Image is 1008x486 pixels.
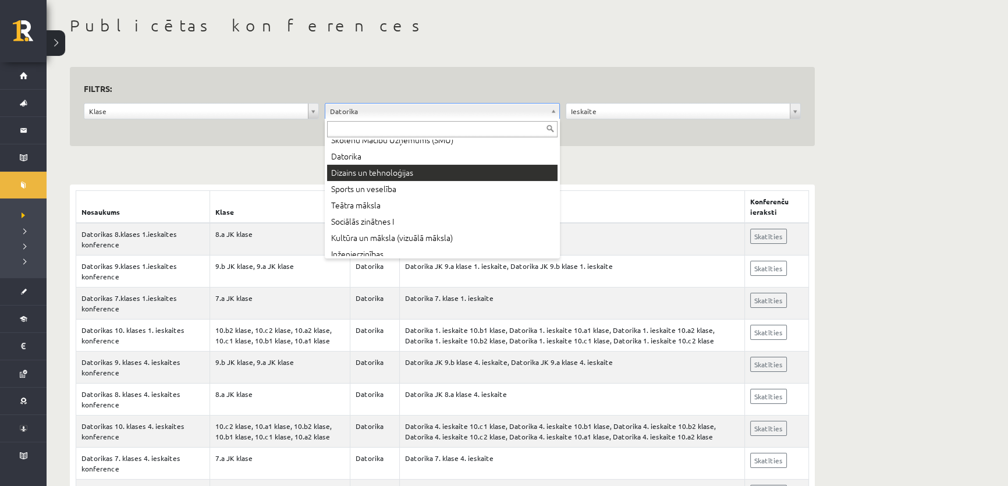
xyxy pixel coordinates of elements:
div: Sociālās zinātnes I [327,214,558,230]
div: Teātra māksla [327,197,558,214]
div: Skolēnu Mācību Uzņēmums (SMU) [327,132,558,148]
div: Kultūra un māksla (vizuālā māksla) [327,230,558,246]
div: Datorika [327,148,558,165]
div: Inženierzinības [327,246,558,262]
div: Dizains un tehnoloģijas [327,165,558,181]
div: Sports un veselība [327,181,558,197]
